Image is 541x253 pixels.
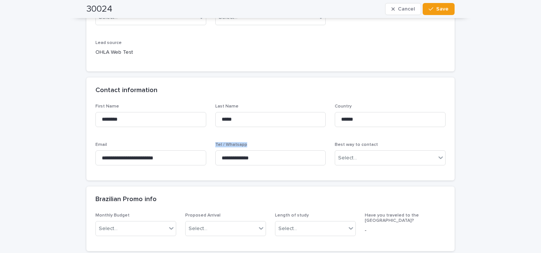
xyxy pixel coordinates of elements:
h2: 30024 [86,4,112,15]
span: Country [335,104,352,109]
span: Tel / Whatsapp [215,142,247,147]
span: First Name [95,104,119,109]
button: Save [423,3,455,15]
span: Best way to contact [335,142,378,147]
h2: Brazilian Promo info [95,195,157,204]
span: Have you traveled to the [GEOGRAPHIC_DATA]? [365,213,419,223]
span: Lead source [95,41,122,45]
div: Select... [338,154,357,162]
div: Select... [278,225,297,233]
span: Length of study [275,213,309,218]
span: Last Name [215,104,239,109]
h2: Contact information [95,86,157,95]
p: - [365,227,446,235]
span: Save [436,6,449,12]
span: Proposed Arrival [185,213,221,218]
span: Cancel [398,6,415,12]
span: Email [95,142,107,147]
div: Select... [99,225,118,233]
span: Monthly Budget [95,213,130,218]
button: Cancel [385,3,421,15]
p: OHLA Web Test [95,48,206,56]
div: Select... [189,225,207,233]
